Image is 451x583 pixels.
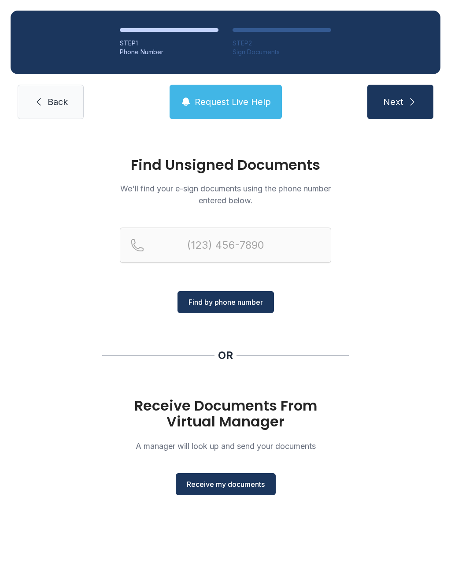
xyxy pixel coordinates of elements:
span: Find by phone number [189,297,263,307]
div: OR [218,348,233,363]
div: Phone Number [120,48,218,56]
div: STEP 2 [233,39,331,48]
span: Next [383,96,403,108]
span: Back [48,96,68,108]
span: Request Live Help [195,96,271,108]
span: Receive my documents [187,479,265,490]
div: Sign Documents [233,48,331,56]
p: We'll find your e-sign documents using the phone number entered below. [120,183,331,206]
div: STEP 1 [120,39,218,48]
input: Reservation phone number [120,228,331,263]
p: A manager will look up and send your documents [120,440,331,452]
h1: Receive Documents From Virtual Manager [120,398,331,430]
h1: Find Unsigned Documents [120,158,331,172]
